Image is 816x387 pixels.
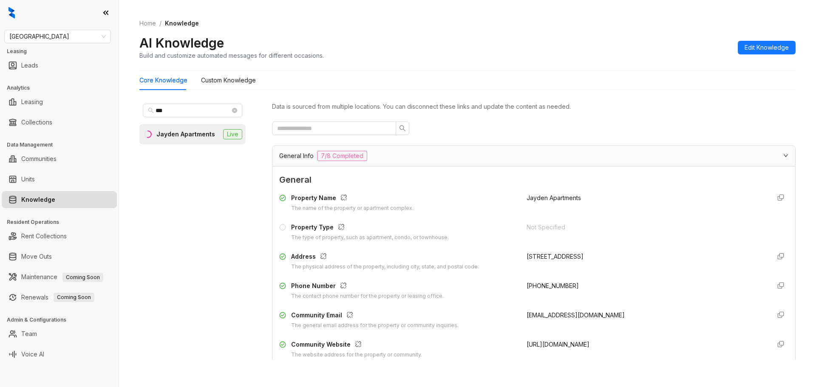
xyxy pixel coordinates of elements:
[291,281,444,292] div: Phone Number
[291,234,449,242] div: The type of property, such as apartment, condo, or townhouse.
[21,93,43,110] a: Leasing
[138,19,158,28] a: Home
[2,150,117,167] li: Communities
[8,7,15,19] img: logo
[139,51,324,60] div: Build and customize automated messages for different occasions.
[272,102,796,111] div: Data is sourced from multiple locations. You can disconnect these links and update the content as...
[223,129,242,139] span: Live
[291,193,414,204] div: Property Name
[201,76,256,85] div: Custom Knowledge
[21,346,44,363] a: Voice AI
[7,84,119,92] h3: Analytics
[21,57,38,74] a: Leads
[21,289,94,306] a: RenewalsComing Soon
[7,141,119,149] h3: Data Management
[21,191,55,208] a: Knowledge
[21,171,35,188] a: Units
[291,322,459,330] div: The general email address for the property or community inquiries.
[527,341,589,348] span: [URL][DOMAIN_NAME]
[21,228,67,245] a: Rent Collections
[232,108,237,113] span: close-circle
[399,125,406,132] span: search
[783,153,788,158] span: expanded
[2,57,117,74] li: Leads
[139,35,224,51] h2: AI Knowledge
[527,282,579,289] span: [PHONE_NUMBER]
[62,273,103,282] span: Coming Soon
[2,325,117,342] li: Team
[317,151,367,161] span: 7/8 Completed
[291,340,422,351] div: Community Website
[527,194,581,201] span: Jayden Apartments
[291,204,414,212] div: The name of the property or apartment complex.
[21,150,57,167] a: Communities
[527,311,625,319] span: [EMAIL_ADDRESS][DOMAIN_NAME]
[21,114,52,131] a: Collections
[745,43,789,52] span: Edit Knowledge
[7,218,119,226] h3: Resident Operations
[139,76,187,85] div: Core Knowledge
[156,130,215,139] div: Jayden Apartments
[2,114,117,131] li: Collections
[272,146,795,166] div: General Info7/8 Completed
[291,351,422,359] div: The website address for the property or community.
[159,19,161,28] li: /
[279,151,314,161] span: General Info
[2,248,117,265] li: Move Outs
[9,30,106,43] span: Fairfield
[279,173,788,186] span: General
[7,316,119,324] h3: Admin & Configurations
[2,93,117,110] li: Leasing
[165,20,199,27] span: Knowledge
[2,289,117,306] li: Renewals
[21,325,37,342] a: Team
[2,268,117,285] li: Maintenance
[2,191,117,208] li: Knowledge
[738,41,796,54] button: Edit Knowledge
[291,263,479,271] div: The physical address of the property, including city, state, and postal code.
[2,228,117,245] li: Rent Collections
[527,252,764,261] div: [STREET_ADDRESS]
[54,293,94,302] span: Coming Soon
[291,311,459,322] div: Community Email
[2,346,117,363] li: Voice AI
[7,48,119,55] h3: Leasing
[21,248,52,265] a: Move Outs
[291,292,444,300] div: The contact phone number for the property or leasing office.
[291,252,479,263] div: Address
[2,171,117,188] li: Units
[527,223,764,232] div: Not Specified
[148,107,154,113] span: search
[291,223,449,234] div: Property Type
